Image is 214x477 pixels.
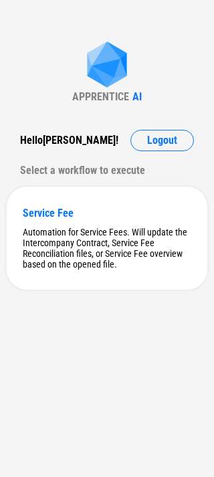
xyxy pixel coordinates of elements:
[130,130,194,151] button: Logout
[23,207,191,219] div: Service Fee
[23,227,191,270] div: Automation for Service Fees. Will update the Intercompany Contract, Service Fee Reconciliation fi...
[80,41,134,90] img: Apprentice AI
[20,160,194,181] div: Select a workflow to execute
[147,135,177,146] span: Logout
[72,90,129,103] div: APPRENTICE
[20,130,118,151] div: Hello [PERSON_NAME] !
[132,90,142,103] div: AI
